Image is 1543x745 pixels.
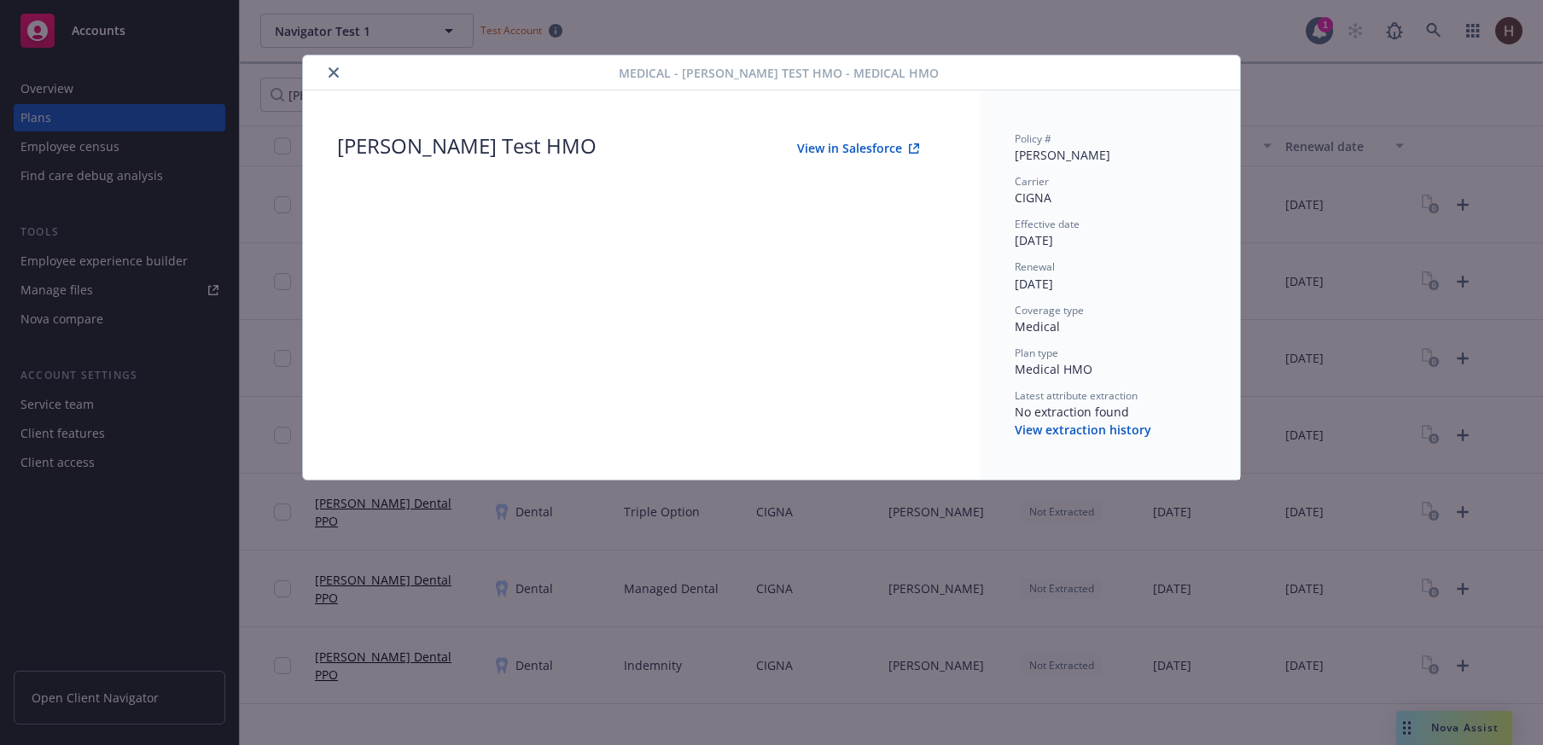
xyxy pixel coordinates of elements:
[1015,388,1138,403] span: Latest attribute extraction
[1015,346,1058,360] span: Plan type
[1015,174,1049,189] span: Carrier
[323,62,344,83] button: close
[619,64,939,82] span: Medical - [PERSON_NAME] Test HMO - Medical HMO
[1015,275,1206,293] div: [DATE]
[1015,403,1206,421] div: No extraction found
[1015,189,1206,207] div: CIGNA
[1015,231,1206,249] div: [DATE]
[1015,259,1055,274] span: Renewal
[1015,131,1051,146] span: Policy #
[1015,217,1080,231] span: Effective date
[1015,303,1084,317] span: Coverage type
[337,131,597,166] div: [PERSON_NAME] Test HMO
[770,131,946,166] button: View in Salesforce
[1015,146,1206,164] div: [PERSON_NAME]
[1015,317,1206,335] div: Medical
[1015,422,1151,439] button: View extraction history
[1015,360,1206,378] div: Medical HMO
